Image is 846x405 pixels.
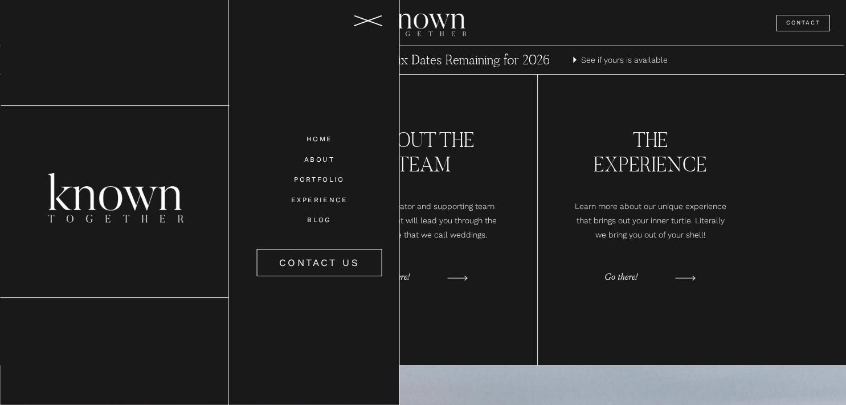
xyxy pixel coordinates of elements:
[279,254,359,268] a: CONTACT US
[279,194,359,204] a: Experience
[279,133,359,143] a: HOME
[786,18,822,28] a: Contact
[365,52,577,69] a: Six Dates Remaining for 2026
[279,214,359,224] a: BLOG
[581,53,671,67] a: See if yours is available
[604,269,661,287] a: Go there!
[279,174,359,183] a: PORTFOLIO
[574,199,728,251] h3: Learn more about our unique experience that brings out your inner turtle. Literally we bring you ...
[345,128,502,174] h2: ABOUT THE TEAM
[575,128,726,174] h2: THE EXPERIENCE
[279,154,359,163] a: ABOUT
[377,269,434,287] a: Go there!
[347,199,501,251] h3: Meet the creator and supporting team members that will lead you through the experience that we ca...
